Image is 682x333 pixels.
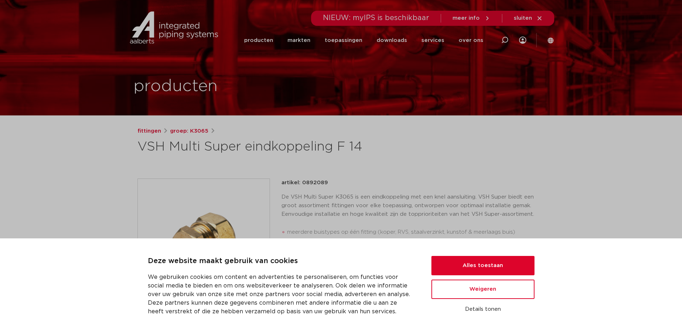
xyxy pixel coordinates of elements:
button: Details tonen [431,303,535,315]
p: De VSH Multi Super K3065 is een eindkoppeling met een knel aansluiting. VSH Super biedt een groot... [281,193,545,219]
button: Alles toestaan [431,256,535,275]
span: NIEUW: myIPS is beschikbaar [323,14,429,22]
h1: VSH Multi Super eindkoppeling F 14 [137,138,406,156]
a: markten [287,27,310,54]
span: meer info [453,15,480,21]
span: sluiten [514,15,532,21]
a: downloads [377,27,407,54]
h1: producten [134,75,218,98]
a: producten [244,27,273,54]
p: Deze website maakt gebruik van cookies [148,256,414,267]
a: toepassingen [325,27,362,54]
li: meerdere buistypes op één fitting (koper, RVS, staalverzinkt, kunstof & meerlaags buis) [287,227,545,238]
nav: Menu [244,27,483,54]
a: over ons [459,27,483,54]
div: my IPS [519,32,526,48]
p: artikel: 0892089 [281,179,328,187]
a: groep: K3065 [170,127,208,135]
p: We gebruiken cookies om content en advertenties te personaliseren, om functies voor social media ... [148,273,414,316]
a: sluiten [514,15,543,22]
a: meer info [453,15,490,22]
a: fittingen [137,127,161,135]
button: Weigeren [431,280,535,299]
img: Product Image for VSH Multi Super eindkoppeling F 14 [138,179,270,311]
a: services [421,27,444,54]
